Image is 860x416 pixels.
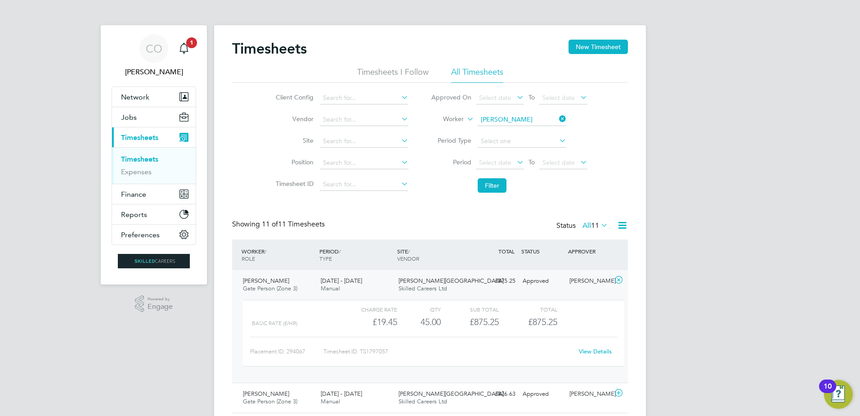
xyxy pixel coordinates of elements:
[499,304,557,315] div: Total
[479,94,511,102] span: Select date
[112,254,196,268] a: Go to home page
[542,158,575,167] span: Select date
[566,274,613,289] div: [PERSON_NAME]
[431,158,471,166] label: Period
[112,225,196,244] button: Preferences
[321,277,362,285] span: [DATE] - [DATE]
[498,248,515,255] span: TOTAL
[112,67,196,77] span: Craig O'Donovan
[273,136,314,145] label: Site
[320,178,408,191] input: Search for...
[569,40,628,54] button: New Timesheet
[243,277,289,285] span: [PERSON_NAME]
[423,115,464,124] label: Worker
[542,94,575,102] span: Select date
[239,243,317,267] div: WORKER
[519,387,566,402] div: Approved
[121,93,149,101] span: Network
[112,127,196,147] button: Timesheets
[323,344,573,359] div: Timesheet ID: TS1797057
[118,254,190,268] img: skilledcareers-logo-retina.png
[399,277,504,285] span: [PERSON_NAME][GEOGRAPHIC_DATA]
[397,315,441,330] div: 45.00
[252,320,297,326] span: Basic Rate (£/HR)
[399,390,504,398] span: [PERSON_NAME][GEOGRAPHIC_DATA]
[148,295,173,303] span: Powered by
[472,274,519,289] div: £875.25
[441,315,499,330] div: £875.25
[528,317,557,327] span: £875.25
[478,178,506,193] button: Filter
[441,304,499,315] div: Sub Total
[339,248,340,255] span: /
[479,158,511,167] span: Select date
[431,93,471,101] label: Approved On
[273,158,314,166] label: Position
[250,344,323,359] div: Placement ID: 294067
[357,67,429,83] li: Timesheets I Follow
[101,25,207,285] nav: Main navigation
[399,398,447,405] span: Skilled Careers Ltd
[112,204,196,224] button: Reports
[582,221,608,230] label: All
[824,386,832,398] div: 10
[175,34,193,63] a: 1
[319,255,332,262] span: TYPE
[321,398,340,405] span: Manual
[317,243,395,267] div: PERIOD
[112,87,196,107] button: Network
[397,304,441,315] div: QTY
[397,255,419,262] span: VENDOR
[121,190,146,199] span: Finance
[243,390,289,398] span: [PERSON_NAME]
[186,37,197,48] span: 1
[243,285,297,292] span: Gate Person (Zone 3)
[242,255,255,262] span: ROLE
[146,43,162,54] span: CO
[121,167,152,176] a: Expenses
[135,295,173,312] a: Powered byEngage
[121,155,158,163] a: Timesheets
[519,243,566,259] div: STATUS
[112,34,196,77] a: CO[PERSON_NAME]
[478,135,566,148] input: Select one
[232,220,327,229] div: Showing
[478,113,566,126] input: Search for...
[320,135,408,148] input: Search for...
[339,315,397,330] div: £19.45
[320,92,408,104] input: Search for...
[262,220,325,229] span: 11 Timesheets
[591,221,599,230] span: 11
[112,147,196,184] div: Timesheets
[566,387,613,402] div: [PERSON_NAME]
[320,113,408,126] input: Search for...
[526,156,537,168] span: To
[121,231,160,239] span: Preferences
[519,274,566,289] div: Approved
[121,133,158,142] span: Timesheets
[273,115,314,123] label: Vendor
[408,248,410,255] span: /
[556,220,610,232] div: Status
[579,348,612,355] a: View Details
[321,285,340,292] span: Manual
[472,387,519,402] div: £826.63
[566,243,613,259] div: APPROVER
[320,157,408,169] input: Search for...
[431,136,471,145] label: Period Type
[264,248,266,255] span: /
[243,398,297,405] span: Gate Person (Zone 3)
[321,390,362,398] span: [DATE] - [DATE]
[273,93,314,101] label: Client Config
[262,220,278,229] span: 11 of
[395,243,473,267] div: SITE
[121,210,147,219] span: Reports
[148,303,173,311] span: Engage
[824,380,853,409] button: Open Resource Center, 10 new notifications
[121,113,137,122] span: Jobs
[451,67,503,83] li: All Timesheets
[112,184,196,204] button: Finance
[399,285,447,292] span: Skilled Careers Ltd
[526,91,537,103] span: To
[339,304,397,315] div: Charge rate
